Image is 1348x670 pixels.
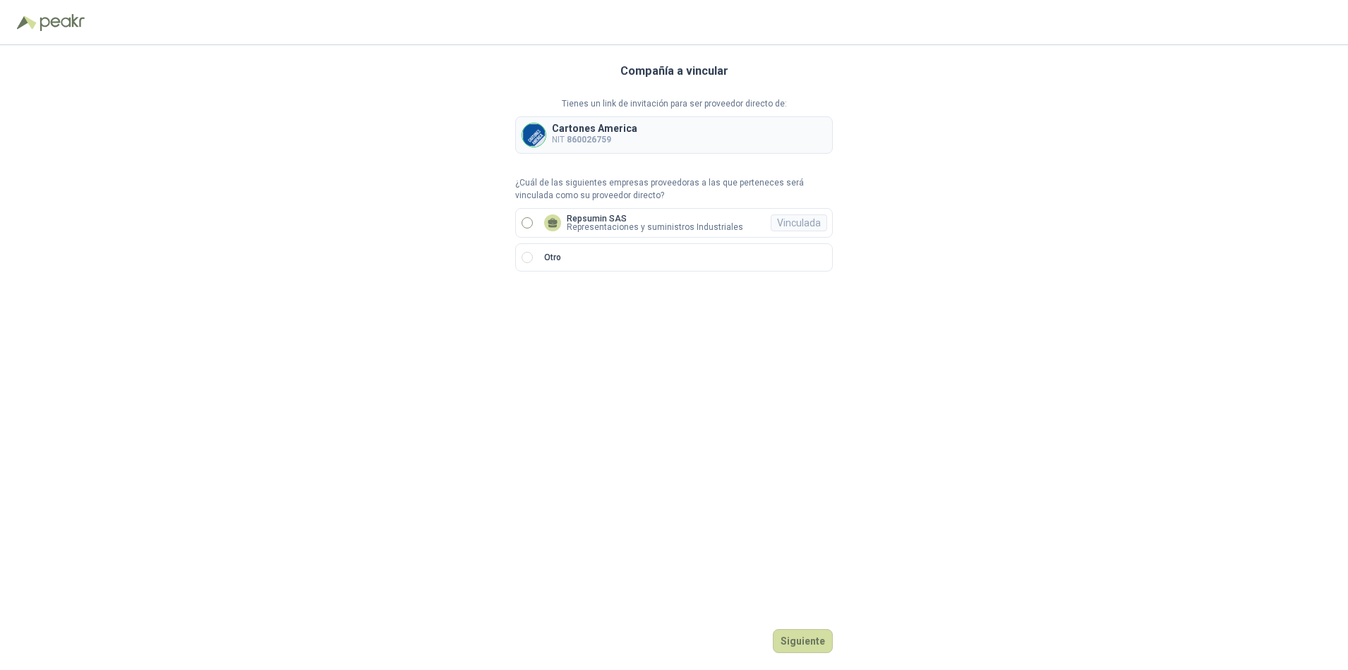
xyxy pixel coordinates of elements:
p: Otro [544,251,561,264]
p: Tienes un link de invitación para ser proveedor directo de: [515,97,833,111]
img: Company Logo [522,123,546,147]
p: NIT [552,133,637,147]
b: 860026759 [567,135,611,145]
div: Vinculada [771,214,827,231]
p: Representaciones y suministros Industriales [567,223,743,231]
h3: Compañía a vincular [620,62,728,80]
p: Cartones America [552,123,637,133]
img: Peakr [40,14,85,31]
p: Repsumin SAS [567,214,743,223]
img: Logo [17,16,37,30]
button: Siguiente [773,629,833,653]
p: ¿Cuál de las siguientes empresas proveedoras a las que perteneces será vinculada como su proveedo... [515,176,833,203]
